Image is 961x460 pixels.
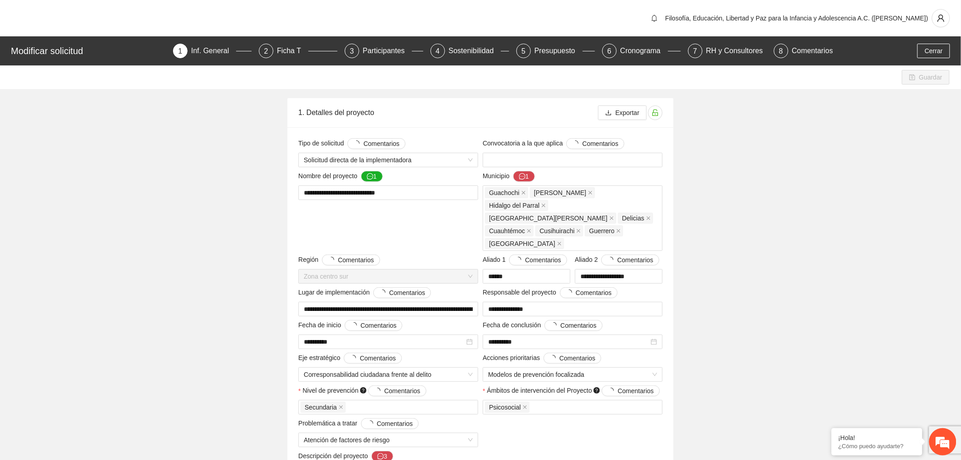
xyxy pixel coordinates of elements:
button: Ámbitos de intervención del Proyecto question-circle [602,385,659,396]
textarea: Escriba su mensaje y pulse “Intro” [5,248,173,280]
span: 2 [264,47,268,55]
span: [GEOGRAPHIC_DATA][PERSON_NAME] [489,213,608,223]
span: Exportar [615,108,639,118]
span: Modelos de prevención focalizada [488,368,657,381]
div: ¡Hola! [838,434,916,441]
span: close [616,229,621,233]
span: loading [550,355,560,361]
span: 6 [607,47,611,55]
button: Tipo de solicitud [347,138,405,149]
span: close [521,190,526,195]
span: Aliado 1 [483,255,567,265]
button: Nombre del proyecto [361,171,383,182]
span: Santa Bárbara [485,213,616,224]
span: question-circle [360,387,367,394]
span: Delicias [618,213,653,224]
span: close [523,405,527,410]
span: Chihuahua [485,238,564,249]
span: loading [572,140,582,147]
span: Comentarios [560,353,595,363]
button: Municipio [513,171,535,182]
span: Comentarios [384,386,420,396]
span: Hidalgo del Parral [485,200,548,211]
span: Psicosocial [489,402,521,412]
div: 2Ficha T [259,44,337,58]
span: Ámbitos de intervención del Proyecto [487,385,659,396]
button: Eje estratégico [344,353,401,364]
span: 3 [350,47,354,55]
button: Región [322,255,380,265]
button: downloadExportar [598,105,647,120]
span: [GEOGRAPHIC_DATA] [489,239,555,249]
span: Comentarios [338,255,374,265]
span: close [557,241,562,246]
button: Acciones prioritarias [544,353,601,364]
span: unlock [649,109,662,116]
span: loading [608,388,618,394]
div: Sostenibilidad [449,44,501,58]
button: unlock [648,105,663,120]
span: close [527,229,531,233]
span: Guachochi [485,187,528,198]
div: 5Presupuesto [516,44,595,58]
span: Guachochi [489,188,520,198]
button: Responsable del proyecto [560,287,618,298]
div: Ficha T [277,44,308,58]
span: Comentarios [360,353,396,363]
span: Guadalupe y Calvo [530,187,595,198]
span: Eje estratégico [298,353,402,364]
span: loading [351,322,361,329]
span: Región [298,255,380,265]
span: loading [550,322,560,329]
span: Cuauhtémoc [489,226,525,236]
span: Responsable del proyecto [483,287,618,298]
span: loading [607,257,617,263]
span: Problemática a tratar [298,418,419,429]
span: Comentarios [361,320,396,330]
div: Chatee con nosotros ahora [47,46,153,58]
span: Fecha de inicio [298,320,402,331]
span: Acciones prioritarias [483,353,601,364]
span: Zona centro sur [304,270,473,283]
span: download [605,110,612,117]
span: Aliado 2 [575,255,659,265]
div: Presupuesto [535,44,583,58]
span: loading [374,388,384,394]
div: Inf. General [191,44,237,58]
span: Guerrero [585,225,623,236]
span: loading [353,140,363,147]
div: 1Inf. General [173,44,252,58]
span: Secundaria [305,402,337,412]
span: close [609,216,614,220]
button: bell [647,11,662,25]
div: RH y Consultores [706,44,770,58]
span: Cusihuirachi [540,226,575,236]
button: Nivel de prevención question-circle [368,385,426,396]
span: close [646,216,651,220]
span: Cusihuirachi [535,225,583,236]
span: 1 [178,47,182,55]
span: Comentarios [576,288,612,298]
span: loading [350,355,360,361]
span: close [576,229,581,233]
span: loading [566,290,576,296]
span: Cuauhtémoc [485,225,534,236]
div: 7RH y Consultores [688,44,767,58]
span: message [367,173,373,180]
span: 8 [779,47,783,55]
button: Problemática a tratar [361,418,419,429]
span: message [519,173,525,180]
div: Modificar solicitud [11,44,168,58]
span: Solicitud directa de la implementadora [304,153,473,167]
span: Corresponsabilidad ciudadana frente al delito [304,368,473,381]
span: [PERSON_NAME] [534,188,586,198]
span: Nombre del proyecto [298,171,383,182]
span: Convocatoria a la que aplica [483,138,624,149]
span: 7 [693,47,697,55]
span: Comentarios [560,320,596,330]
span: Comentarios [377,419,413,429]
button: Cerrar [917,44,950,58]
div: 6Cronograma [602,44,681,58]
button: Fecha de inicio [345,320,402,331]
span: Tipo de solicitud [298,138,406,149]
